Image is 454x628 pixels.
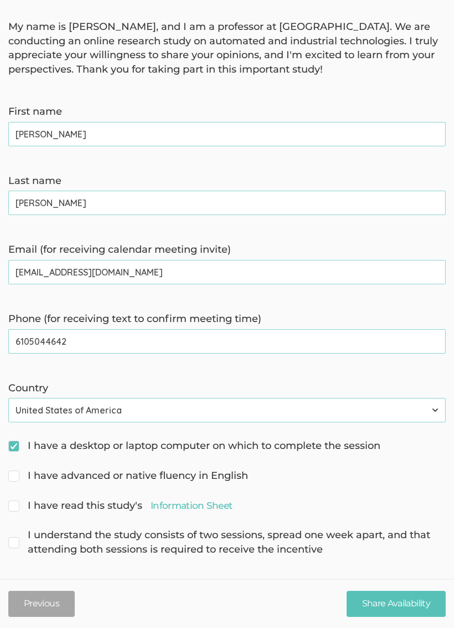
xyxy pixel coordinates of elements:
button: Previous [8,591,75,617]
span: I have advanced or native fluency in English [8,469,248,483]
span: I understand the study consists of two sessions, spread one week apart, and that attending both s... [8,528,446,556]
a: Information Sheet [151,499,232,512]
label: Phone (for receiving text to confirm meeting time) [8,312,446,326]
label: Last name [8,174,446,188]
label: Country [8,381,446,396]
label: Email (for receiving calendar meeting invite) [8,243,446,257]
span: I have a desktop or laptop computer on which to complete the session [8,439,380,453]
span: I have read this study's [8,499,232,513]
input: Share Availability [347,591,446,617]
label: First name [8,105,446,119]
